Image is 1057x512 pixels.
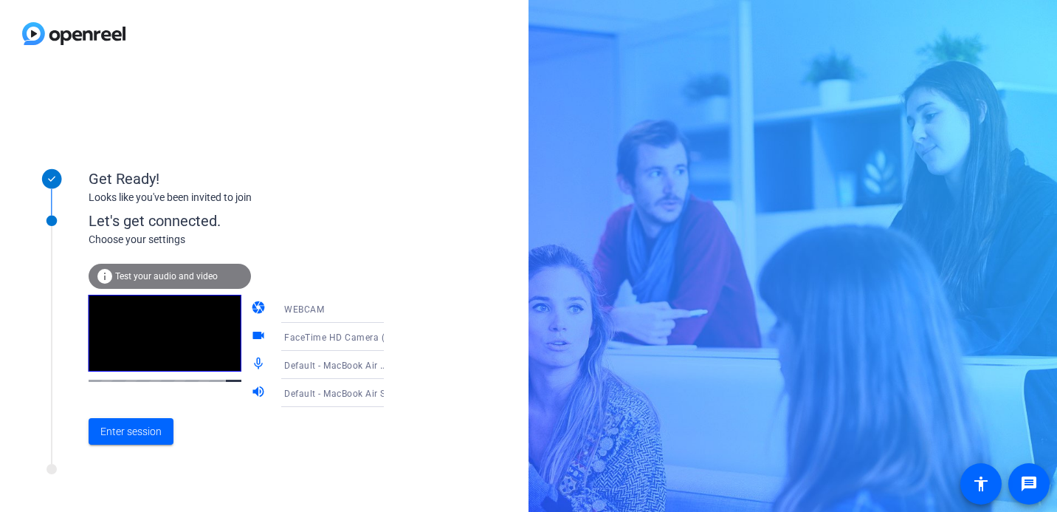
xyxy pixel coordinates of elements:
mat-icon: mic_none [251,356,269,374]
span: Test your audio and video [115,271,218,281]
mat-icon: videocam [251,328,269,346]
div: Looks like you've been invited to join [89,190,384,205]
div: Get Ready! [89,168,384,190]
mat-icon: accessibility [972,475,990,493]
span: Enter session [100,424,162,440]
mat-icon: camera [251,300,269,318]
mat-icon: message [1020,475,1038,493]
span: WEBCAM [284,304,324,315]
mat-icon: info [96,267,114,285]
div: Choose your settings [89,232,414,248]
span: Default - MacBook Air Speakers (Built-in) [284,387,459,399]
span: Default - MacBook Air Microphone (Built-in) [284,359,471,371]
mat-icon: volume_up [251,384,269,402]
span: FaceTime HD Camera (1C1C:B782) [284,331,436,343]
div: Let's get connected. [89,210,414,232]
button: Enter session [89,418,173,445]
